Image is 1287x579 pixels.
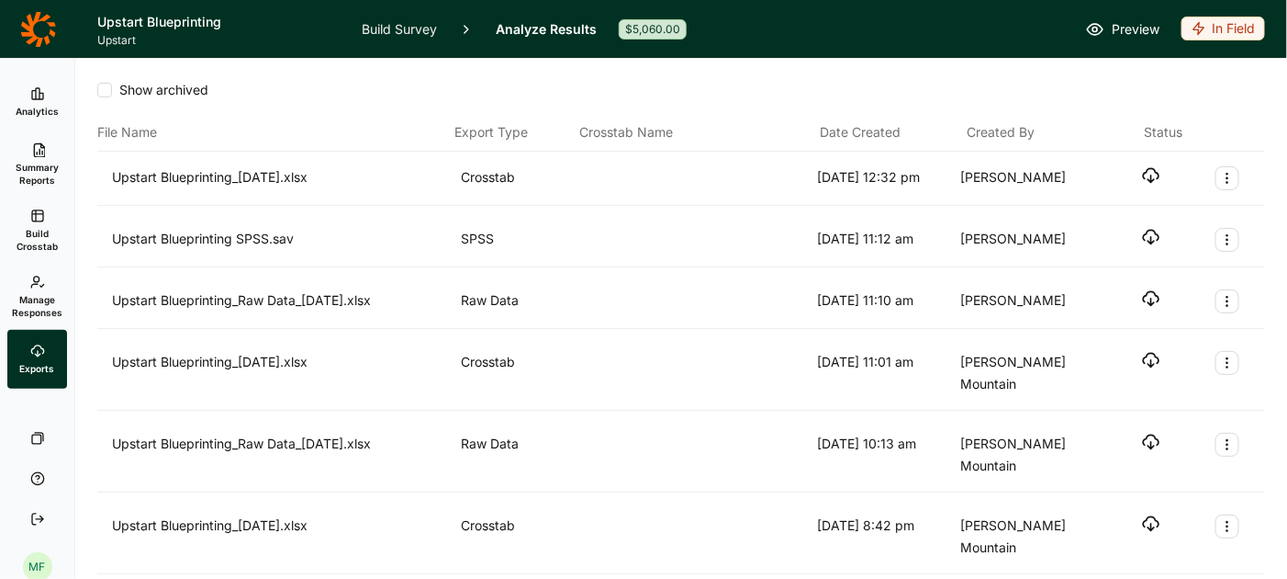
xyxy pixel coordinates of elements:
[817,289,954,313] div: [DATE] 11:10 am
[1142,166,1160,185] button: Download file
[461,289,575,313] div: Raw Data
[961,228,1098,252] div: [PERSON_NAME]
[461,515,575,559] div: Crosstab
[15,161,60,187] span: Summary Reports
[1215,351,1239,375] button: Export Actions
[1142,433,1160,451] button: Download file
[20,362,55,375] span: Exports
[817,228,954,252] div: [DATE] 11:12 am
[961,351,1098,395] div: [PERSON_NAME] Mountain
[112,515,453,559] div: Upstart Blueprinting_[DATE].xlsx
[455,121,572,143] div: Export Type
[97,33,340,48] span: Upstart
[817,351,954,395] div: [DATE] 11:01 am
[1215,433,1239,457] button: Export Actions
[7,330,67,389] a: Exports
[817,166,954,190] div: [DATE] 12:32 pm
[1086,18,1159,40] a: Preview
[12,293,62,319] span: Manage Responses
[112,81,208,99] span: Show archived
[1215,228,1239,252] button: Export Actions
[112,433,453,477] div: Upstart Blueprinting_Raw Data_[DATE].xlsx
[817,515,954,559] div: [DATE] 8:42 pm
[1144,121,1182,143] div: Status
[961,166,1098,190] div: [PERSON_NAME]
[1142,515,1160,533] button: Download file
[1112,18,1159,40] span: Preview
[1215,166,1239,190] button: Export Actions
[1142,228,1160,246] button: Download file
[1215,289,1239,313] button: Export Actions
[579,121,812,143] div: Crosstab Name
[97,11,340,33] h1: Upstart Blueprinting
[112,166,453,190] div: Upstart Blueprinting_[DATE].xlsx
[1142,289,1160,308] button: Download file
[1215,515,1239,539] button: Export Actions
[1181,17,1265,42] button: In Field
[112,351,453,395] div: Upstart Blueprinting_[DATE].xlsx
[461,433,575,477] div: Raw Data
[961,433,1098,477] div: [PERSON_NAME] Mountain
[16,105,59,118] span: Analytics
[619,19,687,40] div: $5,060.00
[112,289,453,313] div: Upstart Blueprinting_Raw Data_[DATE].xlsx
[15,227,60,253] span: Build Crosstab
[817,433,954,477] div: [DATE] 10:13 am
[1181,17,1265,40] div: In Field
[461,228,575,252] div: SPSS
[112,228,453,252] div: Upstart Blueprinting SPSS.sav
[820,121,960,143] div: Date Created
[7,198,67,264] a: Build Crosstab
[7,264,67,330] a: Manage Responses
[968,121,1108,143] div: Created By
[97,121,448,143] div: File Name
[7,73,67,131] a: Analytics
[961,289,1098,313] div: [PERSON_NAME]
[7,131,67,198] a: Summary Reports
[461,166,575,190] div: Crosstab
[1142,351,1160,369] button: Download file
[461,351,575,395] div: Crosstab
[961,515,1098,559] div: [PERSON_NAME] Mountain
